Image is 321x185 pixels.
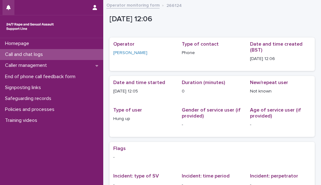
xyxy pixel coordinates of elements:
[5,20,55,33] img: rhQMoQhaT3yELyF149Cw
[182,80,225,85] span: Duration (minutes)
[106,1,160,8] a: Operator monitoring form
[182,88,243,95] p: 0
[250,107,301,118] span: Age of service user (if provided)
[250,56,311,62] p: [DATE] 12:06
[182,42,219,47] span: Type of contact
[3,41,34,47] p: Homepage
[3,107,59,112] p: Policies and processes
[3,74,80,80] p: End of phone call feedback form
[250,42,303,52] span: Date and time created (BST)
[182,50,243,56] p: Phone
[113,42,135,47] span: Operator
[113,154,311,161] p: -
[250,88,311,95] p: Not known
[250,80,288,85] span: New/repeat user
[3,52,48,57] p: Call and chat logs
[113,146,126,151] span: Flags
[113,116,174,122] p: Hung up
[113,50,147,56] a: [PERSON_NAME]
[110,15,312,24] p: [DATE] 12:06
[113,88,174,95] p: [DATE] 12:05
[182,122,243,128] p: -
[3,117,42,123] p: Training videos
[113,80,165,85] span: Date and time started
[182,107,241,118] span: Gender of service user (if provided)
[113,173,159,178] span: Incident: type of SV
[182,173,230,178] span: Incident: time period
[113,107,142,112] span: Type of user
[250,173,298,178] span: Incident: perpetrator
[166,2,182,8] p: 266124
[3,62,52,68] p: Caller management
[250,122,311,128] p: -
[3,96,56,102] p: Safeguarding records
[3,85,46,91] p: Signposting links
